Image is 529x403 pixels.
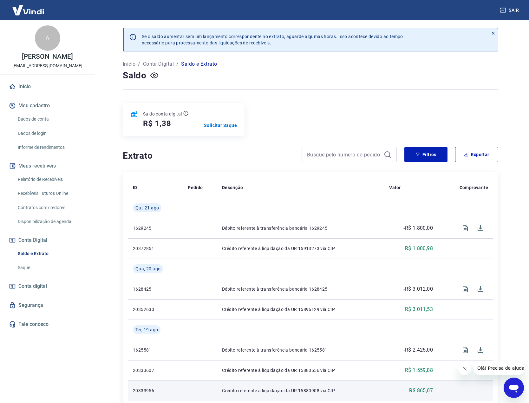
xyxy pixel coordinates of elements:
[135,205,159,211] span: Qui, 21 ago
[15,141,87,154] a: Informe de rendimentos
[405,367,433,374] p: R$ 1.559,88
[222,347,379,353] p: Débito referente à transferência bancária 1625581
[403,224,433,232] p: -R$ 1.800,00
[8,99,87,113] button: Meu cadastro
[458,342,473,358] span: Visualizar
[8,298,87,312] a: Segurança
[458,221,473,236] span: Visualizar
[473,221,488,236] span: Download
[403,346,433,354] p: -R$ 2.425,00
[22,53,73,60] p: [PERSON_NAME]
[133,387,178,394] p: 20333956
[504,378,524,398] iframe: Botão para abrir a janela de mensagens
[135,327,158,333] span: Ter, 19 ago
[222,225,379,231] p: Débito referente à transferência bancária 1629245
[15,215,87,228] a: Disponibilização de agenda
[143,118,171,129] h5: R$ 1,38
[222,387,379,394] p: Crédito referente à liquidação da UR 15880908 via CIP
[188,184,203,191] p: Pedido
[389,184,401,191] p: Valor
[138,60,140,68] p: /
[18,282,47,291] span: Conta digital
[135,266,160,272] span: Qua, 20 ago
[460,184,488,191] p: Comprovante
[222,184,243,191] p: Descrição
[181,60,217,68] p: Saldo e Extrato
[455,147,498,162] button: Exportar
[15,113,87,126] a: Dados da conta
[12,63,82,69] p: [EMAIL_ADDRESS][DOMAIN_NAME]
[133,306,178,313] p: 20352630
[15,261,87,274] a: Saque
[35,25,60,51] div: A
[222,286,379,292] p: Débito referente à transferência bancária 1628425
[133,367,178,373] p: 20333607
[8,0,49,20] img: Vindi
[473,342,488,358] span: Download
[133,347,178,353] p: 1625581
[15,201,87,214] a: Contratos com credores
[15,247,87,260] a: Saldo e Extrato
[123,69,147,82] h4: Saldo
[473,361,524,375] iframe: Mensagem da empresa
[143,60,174,68] a: Conta Digital
[8,279,87,293] a: Conta digital
[204,122,237,129] a: Solicitar Saque
[405,245,433,252] p: R$ 1.800,98
[409,387,433,394] p: R$ 865,07
[133,184,137,191] p: ID
[458,281,473,297] span: Visualizar
[123,60,135,68] a: Início
[222,306,379,313] p: Crédito referente à liquidação da UR 15896129 via CIP
[176,60,179,68] p: /
[123,149,294,162] h4: Extrato
[15,173,87,186] a: Relatório de Recebíveis
[133,286,178,292] p: 1628425
[458,362,471,375] iframe: Fechar mensagem
[8,159,87,173] button: Meus recebíveis
[15,127,87,140] a: Dados de login
[307,150,381,159] input: Busque pelo número do pedido
[222,245,379,252] p: Crédito referente à liquidação da UR 15913273 via CIP
[133,245,178,252] p: 20372851
[499,4,521,16] button: Sair
[405,306,433,313] p: R$ 3.011,53
[15,187,87,200] a: Recebíveis Futuros Online
[133,225,178,231] p: 1629245
[4,4,53,10] span: Olá! Precisa de ajuda?
[473,281,488,297] span: Download
[403,285,433,293] p: -R$ 3.012,00
[8,233,87,247] button: Conta Digital
[8,80,87,94] a: Início
[404,147,447,162] button: Filtros
[8,317,87,331] a: Fale conosco
[222,367,379,373] p: Crédito referente à liquidação da UR 15880556 via CIP
[142,33,403,46] p: Se o saldo aumentar sem um lançamento correspondente no extrato, aguarde algumas horas. Isso acon...
[143,111,182,117] p: Saldo conta digital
